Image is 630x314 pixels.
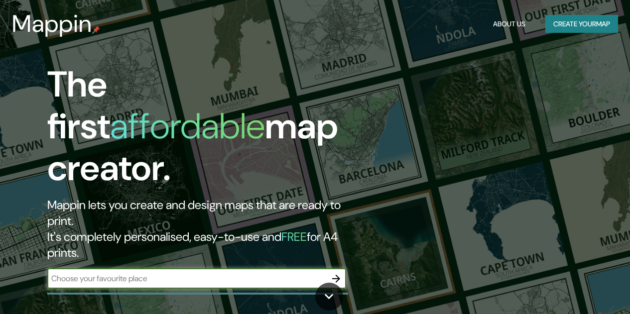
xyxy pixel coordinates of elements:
h1: affordable [110,103,265,149]
button: About Us [489,15,529,33]
button: Create yourmap [545,15,618,33]
h2: Mappin lets you create and design maps that are ready to print. It's completely personalised, eas... [47,197,363,261]
iframe: Help widget launcher [541,275,619,303]
img: mappin-pin [92,26,100,34]
h3: Mappin [12,10,92,38]
h1: The first map creator. [47,64,363,197]
h5: FREE [281,229,307,244]
input: Choose your favourite place [47,273,326,284]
